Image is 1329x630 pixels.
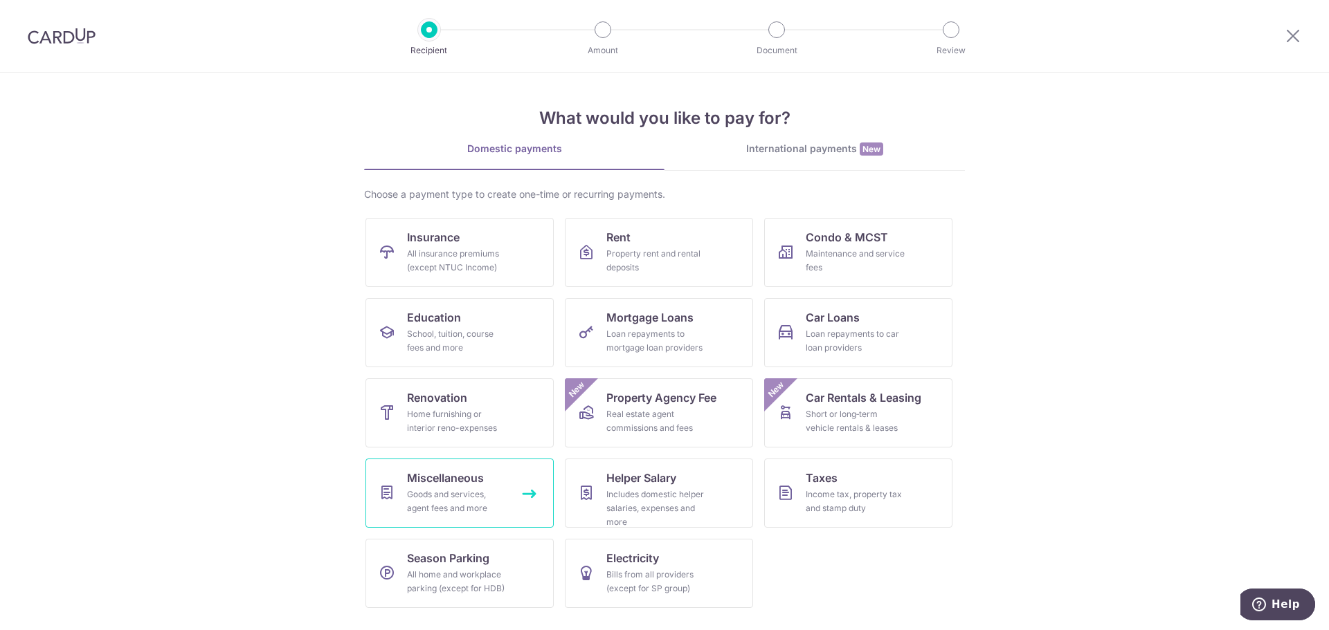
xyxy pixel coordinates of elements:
[364,142,664,156] div: Domestic payments
[378,44,480,57] p: Recipient
[365,378,554,447] a: RenovationHome furnishing or interior reno-expenses
[806,407,905,435] div: Short or long‑term vehicle rentals & leases
[407,247,507,275] div: All insurance premiums (except NTUC Income)
[764,298,952,367] a: Car LoansLoan repayments to car loan providers
[407,229,460,245] span: Insurance
[606,407,706,435] div: Real estate agent commissions and fees
[606,470,676,486] span: Helper Salary
[806,229,888,245] span: Condo & MCST
[565,218,753,287] a: RentProperty rent and rental deposits
[900,44,1002,57] p: Review
[764,218,952,287] a: Condo & MCSTMaintenance and service fees
[806,309,860,326] span: Car Loans
[28,28,96,44] img: CardUp
[606,247,706,275] div: Property rent and rental deposits
[606,568,706,595] div: Bills from all providers (except for SP group)
[365,539,554,608] a: Season ParkingAll home and workplace parking (except for HDB)
[565,458,753,528] a: Helper SalaryIncludes domestic helper salaries, expenses and more
[806,247,905,275] div: Maintenance and service fees
[565,539,753,608] a: ElectricityBills from all providers (except for SP group)
[31,10,60,22] span: Help
[606,309,694,326] span: Mortgage Loans
[364,106,965,131] h4: What would you like to pay for?
[407,470,484,486] span: Miscellaneous
[765,378,788,401] span: New
[407,309,461,326] span: Education
[365,458,554,528] a: MiscellaneousGoods and services, agent fees and more
[407,568,507,595] div: All home and workplace parking (except for HDB)
[365,298,554,367] a: EducationSchool, tuition, course fees and more
[365,218,554,287] a: InsuranceAll insurance premiums (except NTUC Income)
[860,142,883,156] span: New
[806,488,905,515] div: Income tax, property tax and stamp duty
[565,298,753,367] a: Mortgage LoansLoan repayments to mortgage loan providers
[606,229,631,245] span: Rent
[664,142,965,156] div: International payments
[606,488,706,529] div: Includes domestic helper salaries, expenses and more
[764,458,952,528] a: TaxesIncome tax, property tax and stamp duty
[606,550,659,566] span: Electricity
[1240,589,1315,623] iframe: Opens a widget where you can find more information
[407,407,507,435] div: Home furnishing or interior reno-expenses
[606,389,716,406] span: Property Agency Fee
[407,327,507,355] div: School, tuition, course fees and more
[565,378,753,447] a: Property Agency FeeReal estate agent commissions and feesNew
[806,470,838,486] span: Taxes
[566,378,588,401] span: New
[407,488,507,515] div: Goods and services, agent fees and more
[407,389,467,406] span: Renovation
[552,44,654,57] p: Amount
[806,389,921,406] span: Car Rentals & Leasing
[407,550,489,566] span: Season Parking
[725,44,828,57] p: Document
[764,378,952,447] a: Car Rentals & LeasingShort or long‑term vehicle rentals & leasesNew
[606,327,706,355] div: Loan repayments to mortgage loan providers
[806,327,905,355] div: Loan repayments to car loan providers
[364,187,965,201] div: Choose a payment type to create one-time or recurring payments.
